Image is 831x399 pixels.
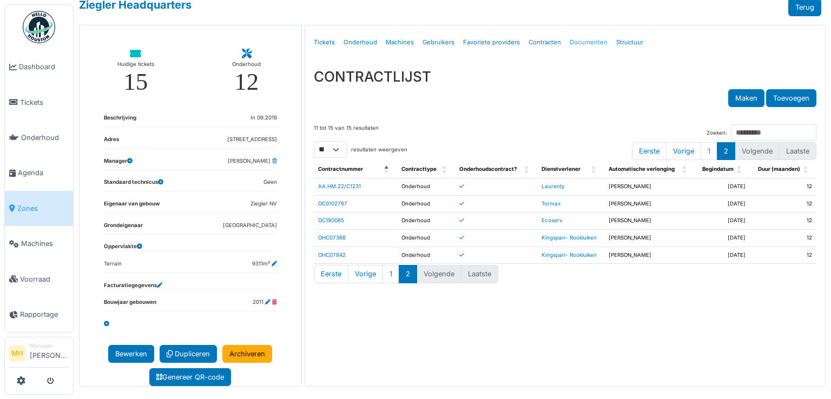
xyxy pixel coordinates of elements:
td: [PERSON_NAME] [604,212,695,230]
td: [DATE] [695,212,750,230]
dd: [STREET_ADDRESS] [227,136,277,144]
a: OC190085 [318,217,344,223]
span: Duur (maanden): Activate to sort [803,161,810,178]
a: Structuur [612,30,648,55]
span: Contracttype [401,166,437,172]
button: 2 [717,142,735,160]
dd: 2011 [253,298,277,307]
td: [PERSON_NAME] [604,247,695,264]
a: Machines [381,30,418,55]
div: 11 tot 15 van 15 resultaten [314,124,379,141]
button: Previous [666,142,701,160]
a: Archiveren [222,345,272,363]
dt: Eigenaar van gebouw [104,200,160,212]
a: AA.HM.22/C1231 [318,183,361,189]
td: [PERSON_NAME] [604,178,695,196]
span: Begindatum [702,166,734,172]
li: [PERSON_NAME] [30,342,69,365]
td: Onderhoud [397,178,455,196]
td: 12 [750,247,816,264]
span: Contracttype: Activate to sort [442,161,449,178]
a: Dashboard [5,49,73,84]
button: 2 [399,265,417,283]
dd: [PERSON_NAME] [228,157,277,165]
span: Dashboard [19,62,69,72]
td: [PERSON_NAME] [604,230,695,247]
nav: pagination [314,265,816,283]
td: Onderhoud [397,230,455,247]
dd: [GEOGRAPHIC_DATA] [223,222,277,230]
a: OHC07366 [318,235,346,241]
a: Kingspan- Rookluiken [542,252,597,258]
dt: Oppervlakte [104,243,142,251]
a: Onderhoud [339,30,381,55]
a: MH Manager[PERSON_NAME] [9,342,69,368]
td: 12 [750,230,816,247]
a: Bewerken [108,345,154,363]
dd: Geen [263,178,277,187]
span: Dienstverlener [542,166,581,172]
td: Onderhoud [397,195,455,212]
td: [PERSON_NAME] [604,195,695,212]
a: Kingspan- Rookluiken [542,235,597,241]
dt: Manager [104,157,133,170]
a: Genereer QR-code [149,368,231,386]
span: Duur (maanden) [758,166,800,172]
a: Laurenty [542,183,565,189]
td: 12 [750,195,816,212]
a: Documenten [565,30,612,55]
li: MH [9,345,25,362]
div: 12 [234,70,259,94]
td: Onderhoud [397,212,455,230]
td: [DATE] [695,230,750,247]
button: First [314,265,348,283]
a: Tormax [542,201,560,207]
span: Onderhoud [21,132,69,143]
a: Agenda [5,155,73,190]
span: Zones [17,203,69,214]
td: 12 [750,178,816,196]
dt: Grondeigenaar [104,222,143,234]
label: Zoeken: [707,129,727,137]
label: resultaten weergeven [351,146,407,154]
a: OHC07842 [318,252,346,258]
span: Onderhoudscontract?: Activate to sort [524,161,531,178]
a: Onderhoud 12 [221,41,272,103]
dt: Adres [104,136,119,148]
a: Tickets [5,84,73,119]
a: OC0102767 [318,201,347,207]
a: Tickets [309,30,339,55]
a: Voorraad [5,261,73,296]
a: Onderhoud [5,120,73,155]
button: 1 [382,265,399,283]
button: Previous [348,265,383,283]
td: 12 [750,212,816,230]
div: 15 [123,70,148,94]
a: Gebruikers [418,30,459,55]
span: Begindatum: Activate to sort [737,161,743,178]
a: Ecoserv [542,217,563,223]
span: Rapportage [20,309,69,320]
td: [DATE] [695,195,750,212]
td: [DATE] [695,178,750,196]
h3: CONTRACTLIJST [314,68,816,85]
a: Favoriete providers [459,30,524,55]
a: Contracten [524,30,565,55]
div: Onderhoud [232,59,261,70]
dt: Bouwjaar gebouwen [104,298,156,311]
dt: Standaard technicus [104,178,163,191]
span: Tickets [20,97,69,108]
div: Huidige tickets [117,59,154,70]
span: Onderhoudscontract? [459,166,517,172]
a: Rapportage [5,297,73,332]
span: Machines [21,238,69,249]
dd: Ziegler NV [250,200,277,208]
div: Manager [30,342,69,350]
td: Onderhoud [397,247,455,264]
td: [DATE] [695,247,750,264]
button: First [632,142,667,160]
button: Maken [728,89,764,107]
dt: Facturatiegegevens [104,282,162,290]
span: Contractnummer: Activate to invert sorting [384,161,391,178]
a: Dupliceren [160,345,217,363]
